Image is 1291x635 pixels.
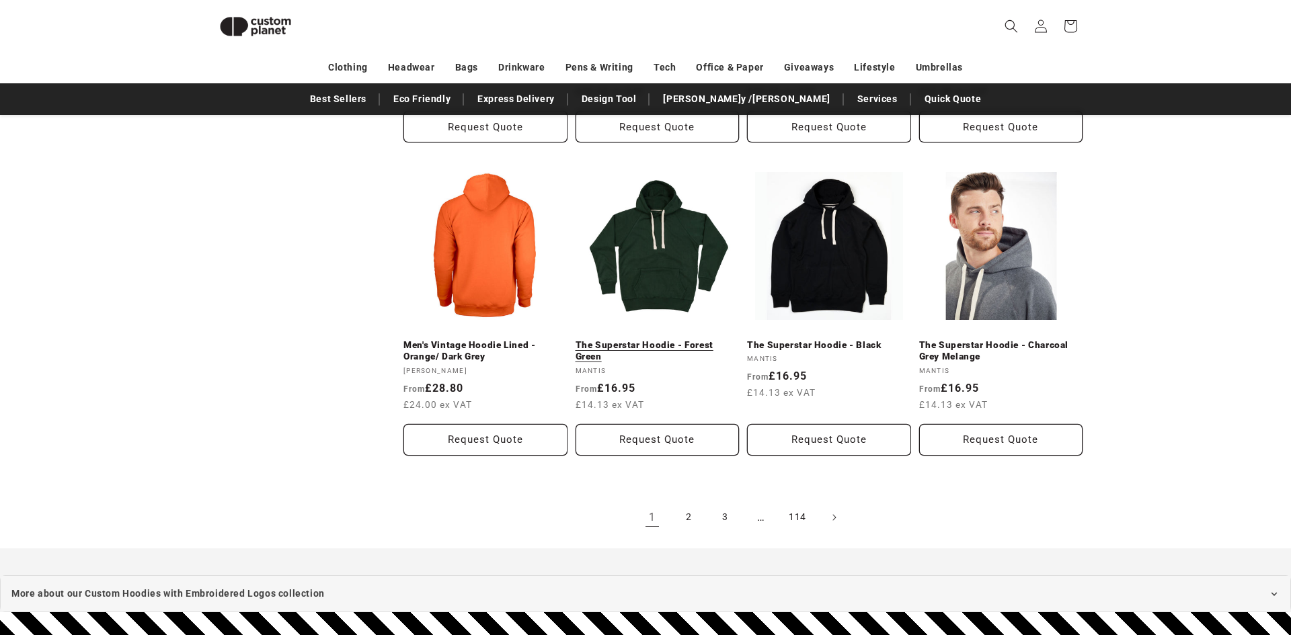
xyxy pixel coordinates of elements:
[747,339,911,351] a: The Superstar Hoodie - Black
[498,56,545,79] a: Drinkware
[403,503,1083,532] nav: Pagination
[471,87,561,111] a: Express Delivery
[208,5,303,48] img: Custom Planet
[576,339,740,363] a: The Superstar Hoodie - Forest Green
[637,503,667,532] a: Page 1
[565,56,633,79] a: Pens & Writing
[328,56,368,79] a: Clothing
[403,111,568,142] button: Request Quote
[819,503,849,532] a: Next page
[784,56,834,79] a: Giveaways
[746,503,776,532] span: …
[576,111,740,142] button: Request Quote
[919,111,1083,142] button: Request Quote
[851,87,904,111] a: Services
[674,503,703,532] a: Page 2
[1068,490,1291,635] iframe: Chat Widget
[403,424,568,456] button: Request Quote
[654,56,676,79] a: Tech
[747,111,911,142] button: Request Quote
[919,339,1083,363] a: The Superstar Hoodie - Charcoal Grey Melange
[783,503,812,532] a: Page 114
[996,11,1026,41] summary: Search
[303,87,373,111] a: Best Sellers
[403,339,568,363] a: Men's Vintage Hoodie Lined - Orange/ Dark Grey
[747,424,911,456] button: Request Quote
[575,87,643,111] a: Design Tool
[919,424,1083,456] button: Request Quote
[696,56,763,79] a: Office & Paper
[918,87,988,111] a: Quick Quote
[388,56,435,79] a: Headwear
[387,87,457,111] a: Eco Friendly
[11,585,325,602] span: More about our Custom Hoodies with Embroidered Logos collection
[854,56,895,79] a: Lifestyle
[576,424,740,456] button: Request Quote
[656,87,836,111] a: [PERSON_NAME]y /[PERSON_NAME]
[455,56,478,79] a: Bags
[710,503,740,532] a: Page 3
[916,56,963,79] a: Umbrellas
